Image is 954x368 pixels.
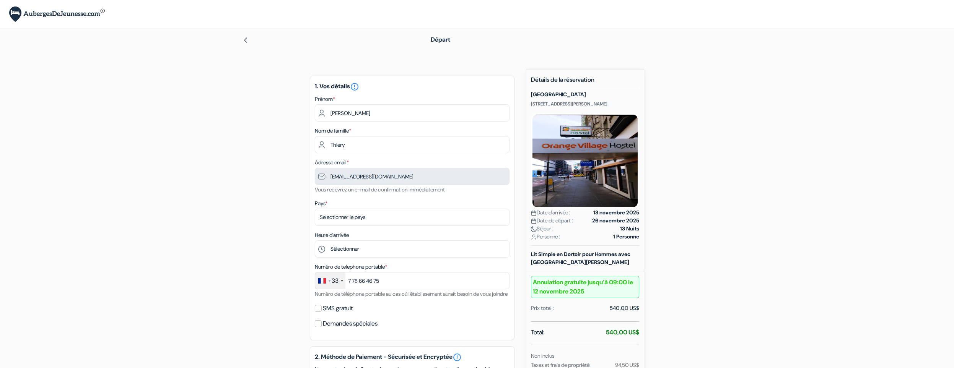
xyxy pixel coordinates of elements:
label: Prénom [315,95,335,103]
label: Numéro de telephone portable [315,263,387,271]
p: [STREET_ADDRESS][PERSON_NAME] [531,101,639,107]
span: Total: [531,328,544,337]
b: Annulation gratuite jusqu’à 09:00 le 12 novembre 2025 [531,276,639,298]
h5: 2. Méthode de Paiement - Sécurisée et Encryptée [315,353,510,362]
small: Vous recevrez un e-mail de confirmation immédiatement [315,186,445,193]
div: +33 [328,276,339,285]
span: Date de départ : [531,217,573,225]
label: Pays [315,199,327,208]
input: Entrer adresse e-mail [315,168,510,185]
strong: 26 novembre 2025 [592,217,639,225]
img: calendar.svg [531,210,537,216]
h5: Détails de la réservation [531,76,639,88]
img: user_icon.svg [531,234,537,240]
span: Départ [431,36,450,44]
h5: 1. Vos détails [315,82,510,91]
img: AubergesDeJeunesse.com [9,6,105,22]
small: Non inclus [531,352,554,359]
div: 540,00 US$ [610,304,639,312]
small: Numéro de téléphone portable au cas où l'établissement aurait besoin de vous joindre [315,290,508,297]
img: left_arrow.svg [243,37,249,43]
b: Lit Simple en Dortoir pour Hommes avec [GEOGRAPHIC_DATA][PERSON_NAME] [531,251,630,266]
strong: 13 novembre 2025 [593,209,639,217]
strong: 1 Personne [613,233,639,241]
label: SMS gratuit [323,303,353,314]
img: moon.svg [531,226,537,232]
strong: 540,00 US$ [606,328,639,336]
span: Personne : [531,233,560,241]
label: Heure d'arrivée [315,231,349,239]
input: Entrer le nom de famille [315,136,510,153]
a: error_outline [350,82,359,90]
input: 6 12 34 56 78 [315,272,510,289]
div: France: +33 [315,272,345,289]
a: error_outline [453,353,462,362]
img: calendar.svg [531,218,537,224]
label: Demandes spéciales [323,318,378,329]
div: Prix total : [531,304,554,312]
label: Nom de famille [315,127,351,135]
i: error_outline [350,82,359,91]
strong: 13 Nuits [620,225,639,233]
label: Adresse email [315,159,349,167]
input: Entrez votre prénom [315,104,510,122]
span: Séjour : [531,225,554,233]
h5: [GEOGRAPHIC_DATA] [531,91,639,98]
span: Date d'arrivée : [531,209,570,217]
